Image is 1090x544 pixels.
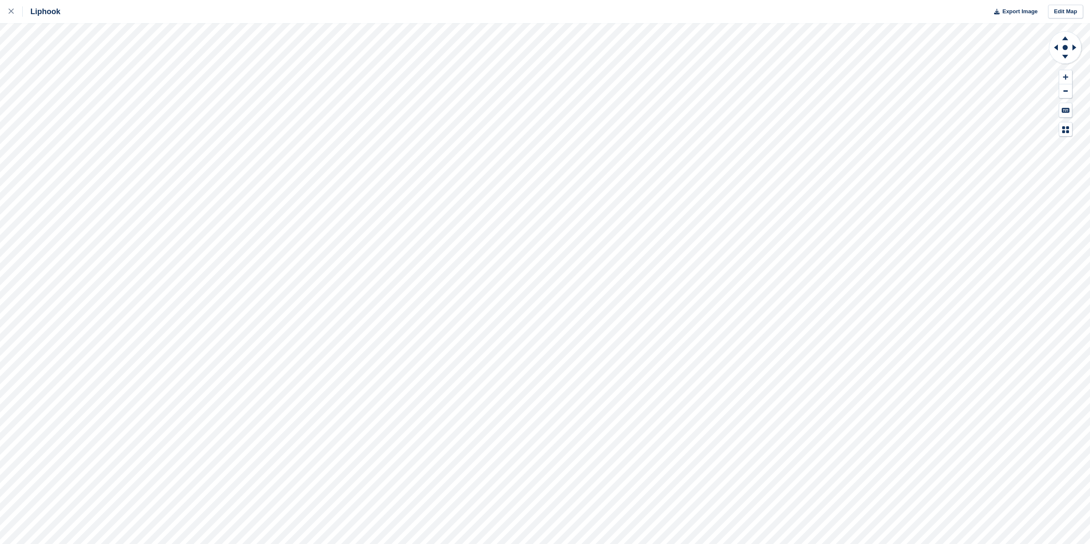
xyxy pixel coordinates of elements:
[1002,7,1037,16] span: Export Image
[23,6,60,17] div: Liphook
[1059,84,1072,98] button: Zoom Out
[1059,103,1072,117] button: Keyboard Shortcuts
[1059,122,1072,137] button: Map Legend
[1059,70,1072,84] button: Zoom In
[1048,5,1083,19] a: Edit Map
[989,5,1038,19] button: Export Image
